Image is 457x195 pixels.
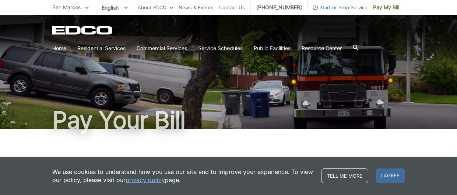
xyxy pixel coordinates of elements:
[321,168,368,183] a: Tell me more
[96,1,133,14] span: English
[254,44,291,52] a: Public Facilities
[77,44,126,52] a: Residential Services
[373,3,399,11] span: Pay My Bill
[198,44,243,52] a: Service Schedules
[52,108,405,132] h1: Pay Your Bill
[137,44,187,52] a: Commercial Services
[52,168,314,184] p: We use cookies to understand how you use our site and to improve your experience. To view our pol...
[52,44,66,52] a: Home
[219,3,245,11] a: Contact Us
[52,26,113,35] a: EDCD logo. Return to the homepage.
[179,3,214,11] a: News & Events
[376,168,405,183] span: I agree
[138,3,173,11] a: About EDCO
[302,44,342,52] a: Resource Center
[52,4,81,10] span: San Marcos
[126,176,165,184] a: privacy policy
